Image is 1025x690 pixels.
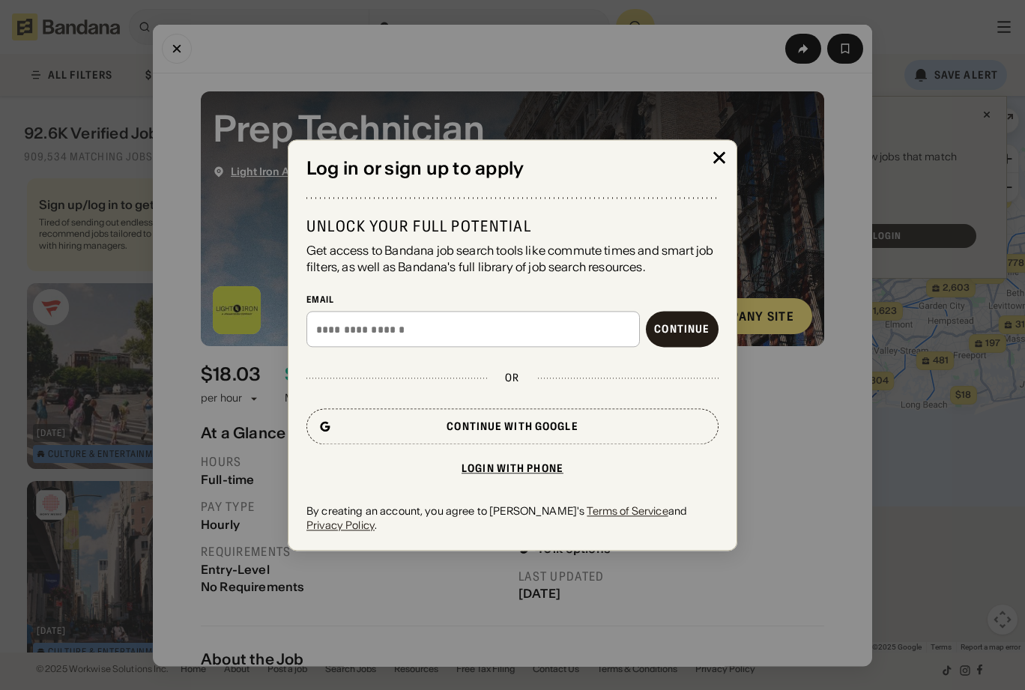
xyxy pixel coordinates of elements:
div: Email [306,294,719,306]
div: Unlock your full potential [306,217,719,236]
div: Continue with Google [447,422,578,432]
a: Privacy Policy [306,518,375,532]
div: or [505,372,519,385]
div: Log in or sign up to apply [306,158,719,180]
div: Continue [654,324,710,335]
div: Login with phone [462,464,563,474]
a: Terms of Service [587,505,668,518]
div: By creating an account, you agree to [PERSON_NAME]'s and . [306,505,719,532]
div: Get access to Bandana job search tools like commute times and smart job filters, as well as Banda... [306,242,719,276]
